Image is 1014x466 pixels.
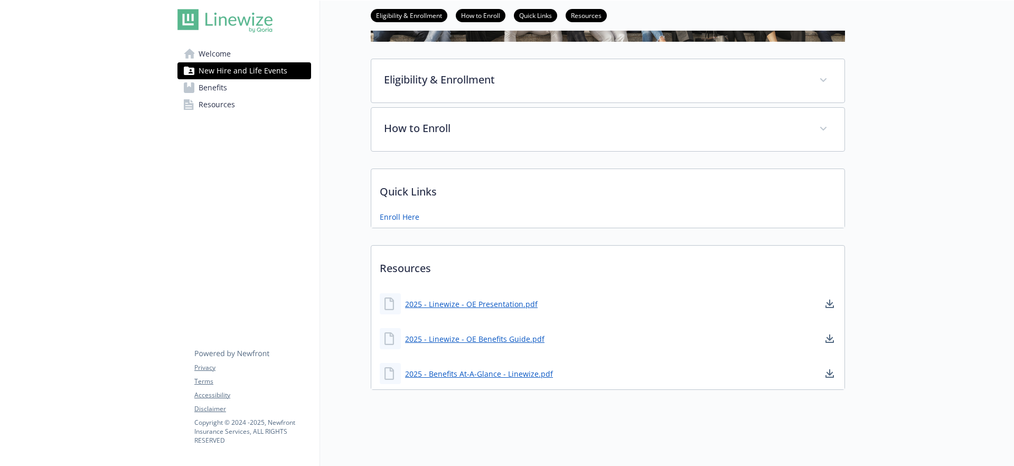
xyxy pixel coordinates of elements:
[194,404,311,414] a: Disclaimer
[177,79,311,96] a: Benefits
[371,246,844,285] p: Resources
[514,10,557,20] a: Quick Links
[823,332,836,345] a: download document
[194,390,311,400] a: Accessibility
[371,169,844,208] p: Quick Links
[194,377,311,386] a: Terms
[177,45,311,62] a: Welcome
[405,368,553,379] a: 2025 - Benefits At-A-Glance - Linewize.pdf
[371,108,844,151] div: How to Enroll
[194,363,311,372] a: Privacy
[405,333,544,344] a: 2025 - Linewize - OE Benefits Guide.pdf
[823,297,836,310] a: download document
[456,10,505,20] a: How to Enroll
[371,10,447,20] a: Eligibility & Enrollment
[199,96,235,113] span: Resources
[823,367,836,380] a: download document
[566,10,607,20] a: Resources
[199,62,287,79] span: New Hire and Life Events
[384,72,806,88] p: Eligibility & Enrollment
[199,45,231,62] span: Welcome
[384,120,806,136] p: How to Enroll
[177,62,311,79] a: New Hire and Life Events
[194,418,311,445] p: Copyright © 2024 - 2025 , Newfront Insurance Services, ALL RIGHTS RESERVED
[371,59,844,102] div: Eligibility & Enrollment
[177,96,311,113] a: Resources
[380,211,419,222] a: Enroll Here
[199,79,227,96] span: Benefits
[405,299,538,310] a: 2025 - Linewize - OE Presentation.pdf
